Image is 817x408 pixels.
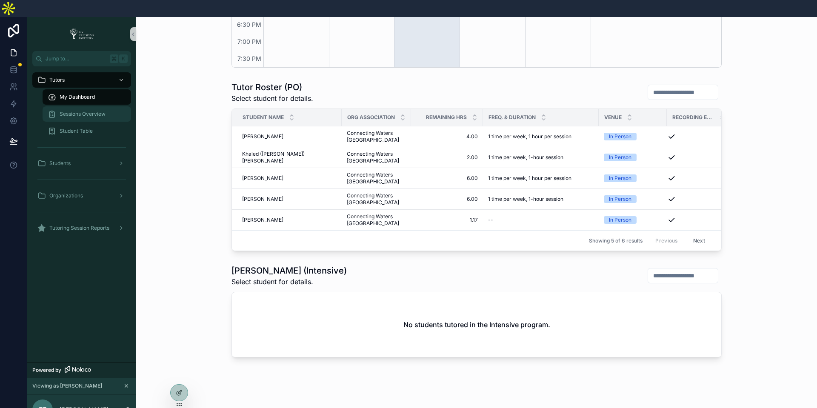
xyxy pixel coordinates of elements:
[604,154,662,161] a: In Person
[609,154,631,161] div: In Person
[416,175,478,182] a: 6.00
[672,114,714,121] span: Recording Enabled
[488,133,594,140] a: 1 time per week, 1 hour per session
[416,217,478,223] a: 1.17
[43,123,131,139] a: Student Table
[27,362,136,378] a: Powered by
[67,27,97,41] img: App logo
[242,196,283,203] span: [PERSON_NAME]
[32,220,131,236] a: Tutoring Session Reports
[604,133,662,140] a: In Person
[488,196,594,203] a: 1 time per week, 1-hour session
[242,151,337,164] a: Khaled ([PERSON_NAME]) [PERSON_NAME]
[687,234,711,247] button: Next
[604,216,662,224] a: In Person
[235,55,263,62] span: 7:30 PM
[231,93,313,103] span: Select student for details.
[60,94,95,100] span: My Dashboard
[609,174,631,182] div: In Person
[242,217,337,223] a: [PERSON_NAME]
[32,72,131,88] a: Tutors
[32,51,131,66] button: Jump to...K
[49,192,83,199] span: Organizations
[242,175,337,182] a: [PERSON_NAME]
[49,77,65,83] span: Tutors
[604,114,622,121] span: Venue
[242,196,337,203] a: [PERSON_NAME]
[488,133,571,140] span: 1 time per week, 1 hour per session
[609,216,631,224] div: In Person
[43,89,131,105] a: My Dashboard
[32,188,131,203] a: Organizations
[347,114,395,121] span: Org Association
[403,320,550,330] h2: No students tutored in the Intensive program.
[347,130,406,143] a: Connecting Waters [GEOGRAPHIC_DATA]
[488,154,563,161] span: 1 time per week, 1-hour session
[32,367,61,374] span: Powered by
[242,133,283,140] span: [PERSON_NAME]
[604,174,662,182] a: In Person
[235,38,263,45] span: 7:00 PM
[347,171,406,185] a: Connecting Waters [GEOGRAPHIC_DATA]
[32,382,102,389] span: Viewing as [PERSON_NAME]
[488,114,536,121] span: Freq. & Duration
[243,114,284,121] span: Student Name
[609,133,631,140] div: In Person
[347,151,406,164] a: Connecting Waters [GEOGRAPHIC_DATA]
[32,156,131,171] a: Students
[347,192,406,206] a: Connecting Waters [GEOGRAPHIC_DATA]
[347,213,406,227] a: Connecting Waters [GEOGRAPHIC_DATA]
[242,175,283,182] span: [PERSON_NAME]
[49,160,71,167] span: Students
[488,196,563,203] span: 1 time per week, 1-hour session
[604,195,662,203] a: In Person
[609,195,631,203] div: In Person
[416,133,478,140] a: 4.00
[426,114,467,121] span: Remaining Hrs
[416,196,478,203] a: 6.00
[231,81,313,93] h1: Tutor Roster (PO)
[589,237,643,244] span: Showing 5 of 6 results
[60,128,93,134] span: Student Table
[242,217,283,223] span: [PERSON_NAME]
[488,175,594,182] a: 1 time per week, 1 hour per session
[120,55,127,62] span: K
[235,21,263,28] span: 6:30 PM
[488,175,571,182] span: 1 time per week, 1 hour per session
[27,66,136,247] div: scrollable content
[46,55,106,62] span: Jump to...
[416,154,478,161] a: 2.00
[488,154,594,161] a: 1 time per week, 1-hour session
[60,111,106,117] span: Sessions Overview
[242,133,337,140] a: [PERSON_NAME]
[231,265,347,277] h1: [PERSON_NAME] (Intensive)
[488,217,493,223] span: --
[488,217,594,223] a: --
[43,106,131,122] a: Sessions Overview
[231,277,347,287] span: Select student for details.
[49,225,109,231] span: Tutoring Session Reports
